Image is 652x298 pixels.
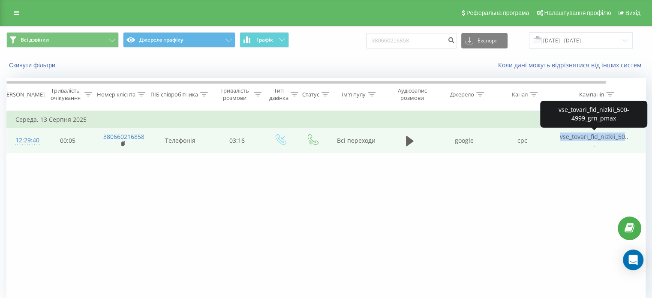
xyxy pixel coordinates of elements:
[436,128,493,153] td: google
[6,32,119,48] button: Всі дзвінки
[342,91,366,98] div: Ім'я пулу
[97,91,135,98] div: Номер клієнта
[498,61,646,69] a: Коли дані можуть відрізнятися вiд інших систем
[15,132,33,149] div: 12:29:40
[328,128,384,153] td: Всі переходи
[512,91,528,98] div: Канал
[269,87,288,102] div: Тип дзвінка
[256,37,273,43] span: Графік
[302,91,319,98] div: Статус
[623,250,643,270] div: Open Intercom Messenger
[6,61,60,69] button: Скинути фільтри
[544,9,611,16] span: Налаштування профілю
[625,9,640,16] span: Вихід
[493,128,551,153] td: cpc
[218,87,252,102] div: Тривалість розмови
[21,36,49,43] span: Всі дзвінки
[123,32,235,48] button: Джерела трафіку
[461,33,508,48] button: Експорт
[41,128,95,153] td: 00:05
[240,32,289,48] button: Графік
[150,91,198,98] div: ПІБ співробітника
[546,105,641,123] div: vse_tovari_fid_nizkii_500-4999_grn_pmax
[103,132,144,141] a: 380660216858
[210,128,264,153] td: 03:16
[150,128,210,153] td: Телефонія
[391,87,433,102] div: Аудіозапис розмови
[579,91,604,98] div: Кампанія
[366,33,457,48] input: Пошук за номером
[48,87,82,102] div: Тривалість очікування
[450,91,474,98] div: Джерело
[466,9,529,16] span: Реферальна програма
[560,132,628,148] span: vse_tovari_fid_nizkii_50...
[1,91,45,98] div: [PERSON_NAME]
